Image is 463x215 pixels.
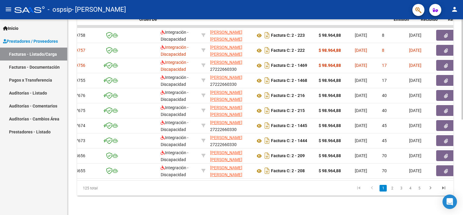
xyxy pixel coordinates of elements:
span: Facturado x Orden De [139,10,162,22]
a: 3 [398,185,405,192]
i: Descargar documento [263,61,271,70]
span: Prestadores / Proveedores [3,38,58,45]
strong: Factura C: 2 - 1468 [271,78,307,83]
span: - ospsip [48,3,72,16]
strong: $ 98.964,88 [319,78,341,83]
span: [PERSON_NAME] [PERSON_NAME] [210,45,242,57]
strong: Factura C: 2 - 209 [271,154,305,158]
li: page 4 [406,183,415,193]
span: Días desde Emisión [394,10,415,22]
span: Integración - Discapacidad [161,75,188,87]
a: go to previous page [366,185,378,192]
a: 2 [389,185,396,192]
span: 87673 [73,138,85,143]
strong: Factura C: 2 - 223 [271,33,305,38]
div: 27222660330 [210,134,250,147]
div: 27188485443 [210,104,250,117]
strong: Factura C: 2 - 215 [271,108,305,113]
div: 125 total [77,181,151,196]
span: [DATE] [355,33,367,38]
span: [PERSON_NAME] [210,75,242,80]
li: page 1 [379,183,388,193]
span: 89757 [73,48,85,53]
span: 85655 [73,168,85,173]
span: Integración - Discapacidad [161,135,188,147]
mat-icon: person [451,6,458,13]
span: Integración - Discapacidad [161,90,188,102]
span: [DATE] [355,123,367,128]
span: [DATE] [409,63,421,68]
li: page 5 [415,183,424,193]
span: 45 [382,123,387,128]
span: 45 [382,138,387,143]
i: Descargar documento [263,136,271,145]
span: [DATE] [409,138,421,143]
strong: $ 98.964,88 [319,33,341,38]
li: page 2 [388,183,397,193]
a: 1 [380,185,387,192]
strong: Factura C: 2 - 1444 [271,139,307,143]
span: Integración - Discapacidad [161,30,188,42]
strong: $ 98.964,88 [319,108,341,113]
span: 17 [382,63,387,68]
span: 89758 [73,33,85,38]
span: Integración - Discapacidad [161,120,188,132]
strong: $ 98.964,88 [319,93,341,98]
strong: $ 98.964,88 [319,123,341,128]
span: [PERSON_NAME] [210,135,242,140]
a: go to first page [353,185,364,192]
span: Integración - Discapacidad [161,60,188,72]
span: 87674 [73,123,85,128]
strong: Factura C: 2 - 222 [271,48,305,53]
span: [PERSON_NAME] [PERSON_NAME] [210,165,242,177]
i: Descargar documento [263,151,271,160]
span: - [PERSON_NAME] [72,3,126,16]
span: 70 [382,153,387,158]
i: Descargar documento [263,166,271,176]
span: 89755 [73,78,85,83]
span: Integración - Discapacidad [161,105,188,117]
i: Descargar documento [263,30,271,40]
span: [PERSON_NAME] [PERSON_NAME] [210,90,242,102]
a: go to next page [425,185,436,192]
a: 4 [407,185,414,192]
span: 89756 [73,63,85,68]
span: [DATE] [355,153,367,158]
span: [DATE] [355,108,367,113]
span: [PERSON_NAME] [PERSON_NAME] [210,30,242,42]
i: Descargar documento [263,45,271,55]
span: 87676 [73,93,85,98]
span: [DATE] [409,168,421,173]
i: Descargar documento [263,106,271,115]
span: Integración - Discapacidad [161,150,188,162]
span: [DATE] [355,63,367,68]
span: Integración - Discapacidad [161,45,188,57]
span: 8 [382,33,384,38]
span: [PERSON_NAME] [PERSON_NAME] [210,105,242,117]
span: [DATE] [355,138,367,143]
span: [DATE] [355,168,367,173]
span: Fecha Recibido [421,10,438,22]
strong: $ 98.964,88 [319,63,341,68]
div: 27222660330 [210,119,250,132]
span: 40 [382,108,387,113]
span: 70 [382,168,387,173]
span: [DATE] [409,33,421,38]
span: 40 [382,93,387,98]
span: [DATE] [409,123,421,128]
span: 8 [382,48,384,53]
span: [PERSON_NAME] [210,60,242,65]
i: Descargar documento [263,76,271,85]
span: Integración - Discapacidad [161,165,188,177]
a: 5 [416,185,423,192]
span: [DATE] [355,93,367,98]
div: 27222660330 [210,59,250,72]
strong: $ 98.964,88 [319,153,341,158]
div: 27188485443 [210,164,250,177]
div: Open Intercom Messenger [443,195,457,209]
div: 27188485443 [210,149,250,162]
strong: $ 98.964,88 [319,138,341,143]
strong: $ 98.964,88 [319,48,341,53]
span: [PERSON_NAME] [210,120,242,125]
span: [DATE] [355,48,367,53]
